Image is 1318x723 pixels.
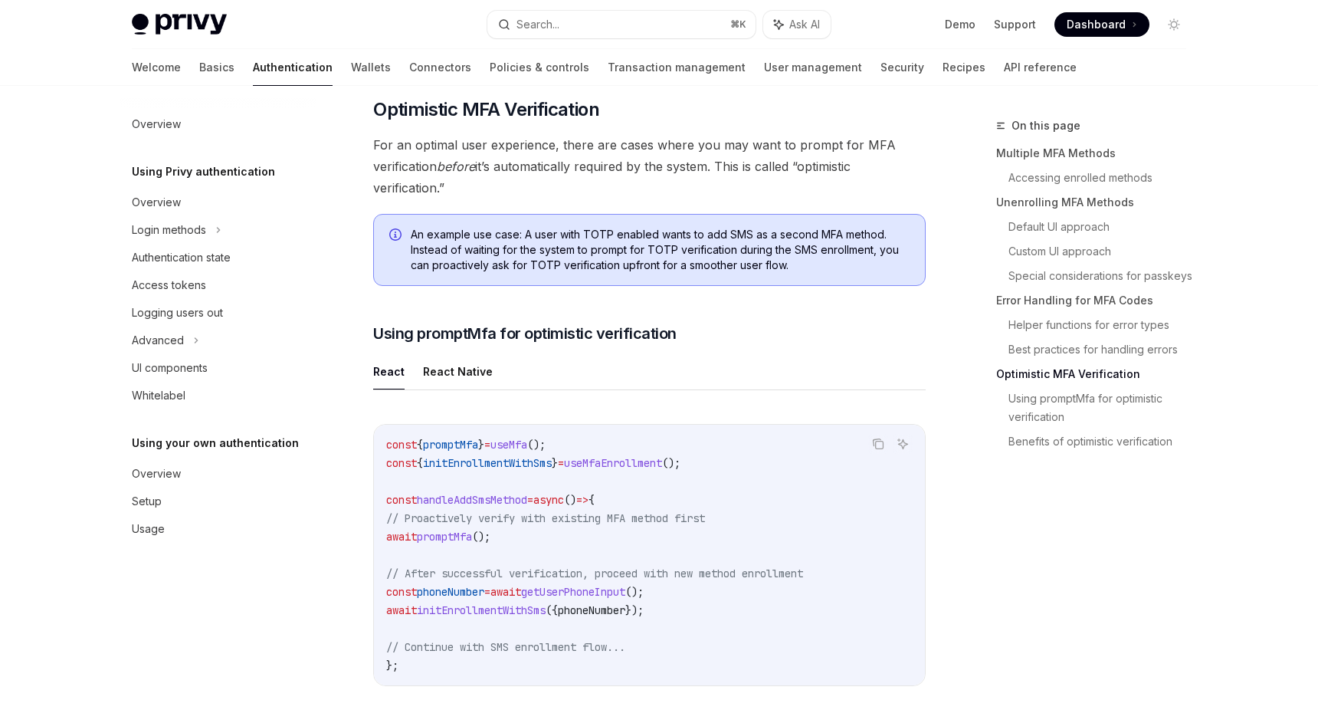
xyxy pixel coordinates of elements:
[996,362,1198,386] a: Optimistic MFA Verification
[386,603,417,617] span: await
[417,530,472,544] span: promptMfa
[132,492,162,511] div: Setup
[409,49,471,86] a: Connectors
[893,434,913,454] button: Ask AI
[389,228,405,244] svg: Info
[386,640,625,654] span: // Continue with SMS enrollment flow...
[253,49,333,86] a: Authentication
[417,456,423,470] span: {
[386,493,417,507] span: const
[386,659,398,672] span: };
[552,456,558,470] span: }
[132,359,208,377] div: UI components
[484,585,490,599] span: =
[386,511,705,525] span: // Proactively verify with existing MFA method first
[120,515,316,543] a: Usage
[490,49,589,86] a: Policies & controls
[1008,166,1198,190] a: Accessing enrolled methods
[996,141,1198,166] a: Multiple MFA Methods
[1054,12,1149,37] a: Dashboard
[558,456,564,470] span: =
[120,299,316,327] a: Logging users out
[373,97,599,122] span: Optimistic MFA Verification
[1008,429,1198,454] a: Benefits of optimistic verification
[423,456,552,470] span: initEnrollmentWithSms
[132,465,181,483] div: Overview
[1008,239,1198,264] a: Custom UI approach
[527,438,546,452] span: ();
[386,438,417,452] span: const
[120,244,316,271] a: Authentication state
[490,438,527,452] span: useMfa
[564,493,576,507] span: ()
[730,18,746,31] span: ⌘ K
[132,331,184,350] div: Advanced
[386,585,417,599] span: const
[533,493,564,507] span: async
[132,193,181,212] div: Overview
[490,585,521,599] span: await
[411,227,910,273] span: An example use case: A user with TOTP enabled wants to add SMS as a second MFA method. Instead of...
[1008,215,1198,239] a: Default UI approach
[120,189,316,216] a: Overview
[423,438,478,452] span: promptMfa
[132,434,299,452] h5: Using your own authentication
[558,603,625,617] span: phoneNumber
[132,163,275,181] h5: Using Privy authentication
[487,11,756,38] button: Search...⌘K
[120,271,316,299] a: Access tokens
[132,386,185,405] div: Whitelabel
[417,438,423,452] span: {
[527,493,533,507] span: =
[386,456,417,470] span: const
[1008,337,1198,362] a: Best practices for handling errors
[1008,264,1198,288] a: Special considerations for passkeys
[764,49,862,86] a: User management
[199,49,234,86] a: Basics
[132,276,206,294] div: Access tokens
[1011,117,1080,135] span: On this page
[132,14,227,35] img: light logo
[132,304,223,322] div: Logging users out
[386,567,803,580] span: // After successful verification, proceed with new method enrollment
[423,353,493,389] button: React Native
[373,353,405,389] button: React
[120,354,316,382] a: UI components
[945,17,975,32] a: Demo
[1008,313,1198,337] a: Helper functions for error types
[417,585,484,599] span: phoneNumber
[994,17,1036,32] a: Support
[373,323,677,344] span: Using promptMfa for optimistic verification
[472,530,490,544] span: ();
[351,49,391,86] a: Wallets
[132,49,181,86] a: Welcome
[1008,386,1198,429] a: Using promptMfa for optimistic verification
[437,159,475,174] em: before
[763,11,831,38] button: Ask AI
[132,115,181,133] div: Overview
[484,438,490,452] span: =
[386,530,417,544] span: await
[996,288,1198,313] a: Error Handling for MFA Codes
[625,585,644,599] span: ();
[120,460,316,488] a: Overview
[880,49,924,86] a: Security
[868,434,888,454] button: Copy the contents from the code block
[373,134,926,199] span: For an optimal user experience, there are cases where you may want to prompt for MFA verification...
[625,603,644,617] span: });
[417,493,527,507] span: handleAddSmsMethod
[1162,12,1186,37] button: Toggle dark mode
[132,248,231,267] div: Authentication state
[120,110,316,138] a: Overview
[132,520,165,538] div: Usage
[521,585,625,599] span: getUserPhoneInput
[564,456,662,470] span: useMfaEnrollment
[576,493,589,507] span: =>
[608,49,746,86] a: Transaction management
[546,603,558,617] span: ({
[589,493,595,507] span: {
[417,603,546,617] span: initEnrollmentWithSms
[789,17,820,32] span: Ask AI
[996,190,1198,215] a: Unenrolling MFA Methods
[120,488,316,515] a: Setup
